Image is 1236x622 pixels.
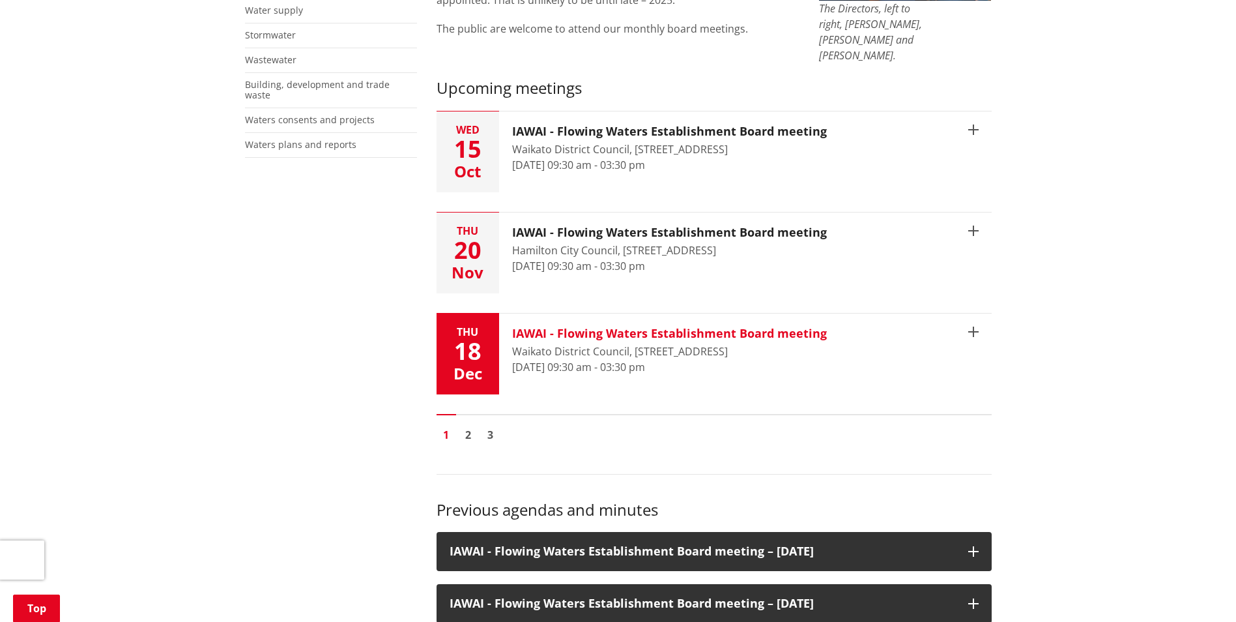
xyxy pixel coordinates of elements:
[450,597,955,610] h3: IAWAI - Flowing Waters Establishment Board meeting – [DATE]
[245,53,296,66] a: Wastewater
[512,158,645,172] time: [DATE] 09:30 am - 03:30 pm
[437,111,992,192] button: Wed 15 Oct IAWAI - Flowing Waters Establishment Board meeting Waikato District Council, [STREET_A...
[245,78,390,102] a: Building, development and trade waste
[512,259,645,273] time: [DATE] 09:30 am - 03:30 pm
[512,243,827,258] div: Hamilton City Council, [STREET_ADDRESS]
[481,425,500,445] a: Go to page 3
[512,327,827,341] h3: IAWAI - Flowing Waters Establishment Board meeting
[245,29,296,41] a: Stormwater
[1176,567,1223,614] iframe: Messenger Launcher
[437,414,992,448] nav: Pagination
[512,125,827,139] h3: IAWAI - Flowing Waters Establishment Board meeting
[437,21,800,37] p: The public are welcome to attend our monthly board meetings.
[245,4,303,16] a: Water supply
[512,360,645,374] time: [DATE] 09:30 am - 03:30 pm
[437,340,499,363] div: 18
[512,226,827,240] h3: IAWAI - Flowing Waters Establishment Board meeting
[245,113,375,126] a: Waters consents and projects
[437,425,456,445] a: Page 1
[459,425,478,445] a: Go to page 2
[437,138,499,161] div: 15
[437,265,499,280] div: Nov
[13,595,60,622] a: Top
[437,366,499,381] div: Dec
[437,213,992,293] button: Thu 20 Nov IAWAI - Flowing Waters Establishment Board meeting Hamilton City Council, [STREET_ADDR...
[437,239,499,262] div: 20
[450,545,955,558] h3: IAWAI - Flowing Waters Establishment Board meeting – [DATE]
[437,327,499,337] div: Thu
[245,138,356,151] a: Waters plans and reports
[512,141,827,157] div: Waikato District Council, [STREET_ADDRESS]
[437,501,992,520] h3: Previous agendas and minutes
[819,1,922,63] em: The Directors, left to right, [PERSON_NAME], [PERSON_NAME] and [PERSON_NAME].
[437,314,992,394] button: Thu 18 Dec IAWAI - Flowing Waters Establishment Board meeting Waikato District Council, [STREET_A...
[437,79,992,98] h3: Upcoming meetings
[437,125,499,135] div: Wed
[437,164,499,179] div: Oct
[437,226,499,236] div: Thu
[512,344,827,359] div: Waikato District Council, [STREET_ADDRESS]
